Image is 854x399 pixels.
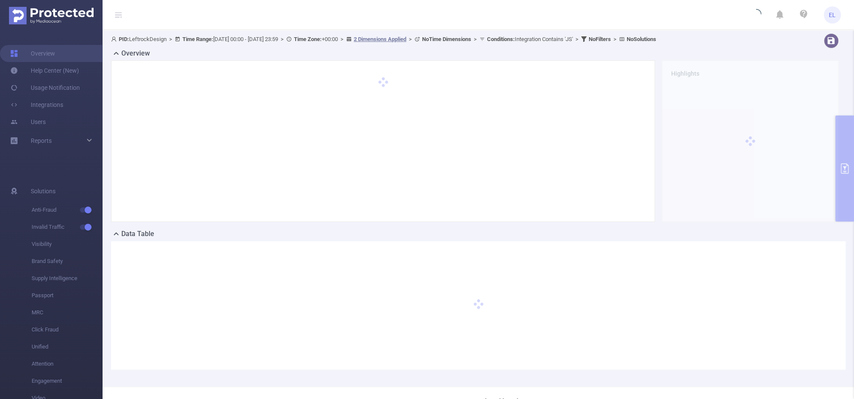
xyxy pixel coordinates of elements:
[751,9,761,21] i: icon: loading
[32,236,103,253] span: Visibility
[10,62,79,79] a: Help Center (New)
[32,321,103,338] span: Click Fraud
[406,36,414,42] span: >
[10,113,46,130] a: Users
[338,36,346,42] span: >
[32,372,103,390] span: Engagement
[829,6,836,24] span: EL
[354,36,406,42] u: 2 Dimensions Applied
[31,137,52,144] span: Reports
[32,355,103,372] span: Attention
[487,36,573,42] span: Integration Contains 'JS'
[32,201,103,219] span: Anti-Fraud
[573,36,581,42] span: >
[294,36,322,42] b: Time Zone:
[119,36,129,42] b: PID:
[182,36,213,42] b: Time Range:
[32,219,103,236] span: Invalid Traffic
[471,36,479,42] span: >
[111,36,656,42] span: LeftrockDesign [DATE] 00:00 - [DATE] 23:59 +00:00
[167,36,175,42] span: >
[32,253,103,270] span: Brand Safety
[278,36,286,42] span: >
[111,36,119,42] i: icon: user
[31,132,52,149] a: Reports
[10,96,63,113] a: Integrations
[9,7,94,24] img: Protected Media
[422,36,471,42] b: No Time Dimensions
[32,270,103,287] span: Supply Intelligence
[10,79,80,96] a: Usage Notification
[32,304,103,321] span: MRC
[32,338,103,355] span: Unified
[121,229,154,239] h2: Data Table
[31,183,56,200] span: Solutions
[611,36,619,42] span: >
[487,36,515,42] b: Conditions :
[121,48,150,59] h2: Overview
[32,287,103,304] span: Passport
[589,36,611,42] b: No Filters
[627,36,656,42] b: No Solutions
[10,45,55,62] a: Overview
